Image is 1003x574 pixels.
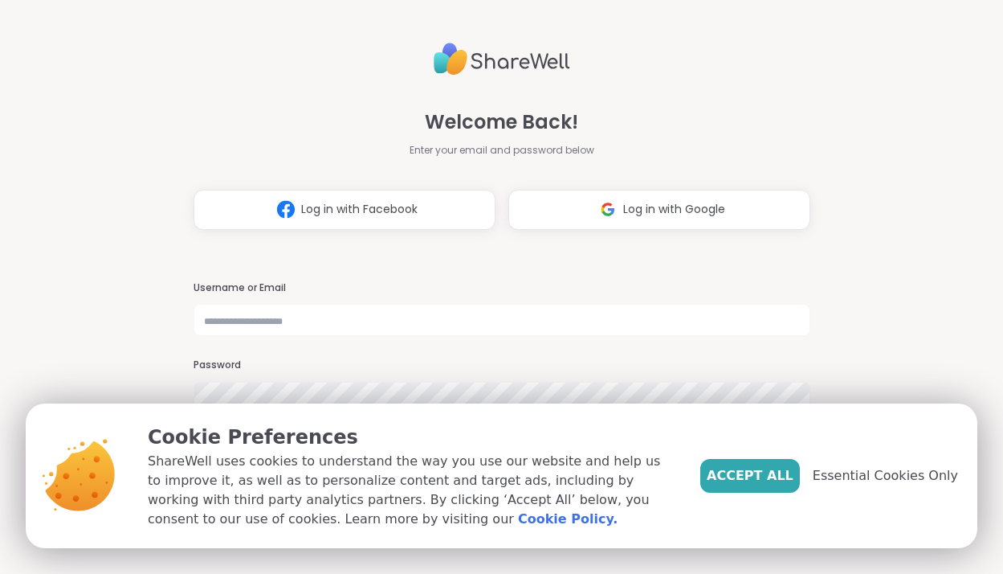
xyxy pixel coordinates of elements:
span: Log in with Google [623,201,725,218]
button: Accept All [700,459,800,493]
img: ShareWell Logo [434,36,570,82]
p: Cookie Preferences [148,423,675,452]
button: Log in with Google [508,190,810,230]
button: Log in with Facebook [194,190,495,230]
span: Essential Cookies Only [813,466,958,486]
img: ShareWell Logomark [593,195,623,224]
p: ShareWell uses cookies to understand the way you use our website and help us to improve it, as we... [148,452,675,529]
span: Log in with Facebook [301,201,418,218]
span: Enter your email and password below [410,143,594,158]
span: Welcome Back! [425,108,578,137]
img: ShareWell Logomark [271,195,301,224]
h3: Password [194,359,810,372]
h3: Username or Email [194,281,810,295]
span: Accept All [707,466,793,486]
a: Cookie Policy. [518,510,618,529]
